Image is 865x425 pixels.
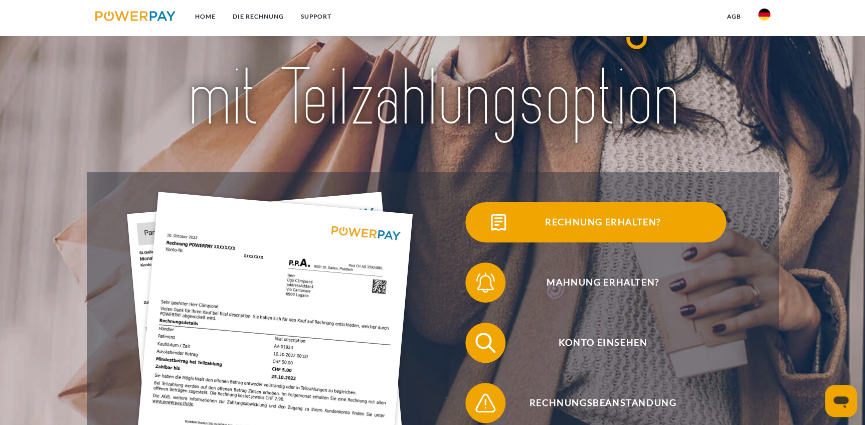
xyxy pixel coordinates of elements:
[473,330,498,355] img: qb_search.svg
[465,262,726,303] button: Mahnung erhalten?
[465,323,726,363] button: Konto einsehen
[465,202,726,242] button: Rechnung erhalten?
[480,323,726,363] span: Konto einsehen
[292,8,339,26] a: SUPPORT
[465,383,726,423] button: Rechnungsbeanstandung
[224,8,292,26] a: DIE RECHNUNG
[480,383,726,423] span: Rechnungsbeanstandung
[473,390,498,415] img: qb_warning.svg
[758,9,770,21] img: de
[186,8,224,26] a: Home
[473,270,498,295] img: qb_bell.svg
[486,210,511,235] img: qb_bill.svg
[825,385,857,417] iframe: Schaltfläche zum Öffnen des Messaging-Fensters
[719,8,750,26] a: agb
[480,262,726,303] span: Mahnung erhalten?
[480,202,726,242] span: Rechnung erhalten?
[95,11,176,21] img: logo-powerpay.svg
